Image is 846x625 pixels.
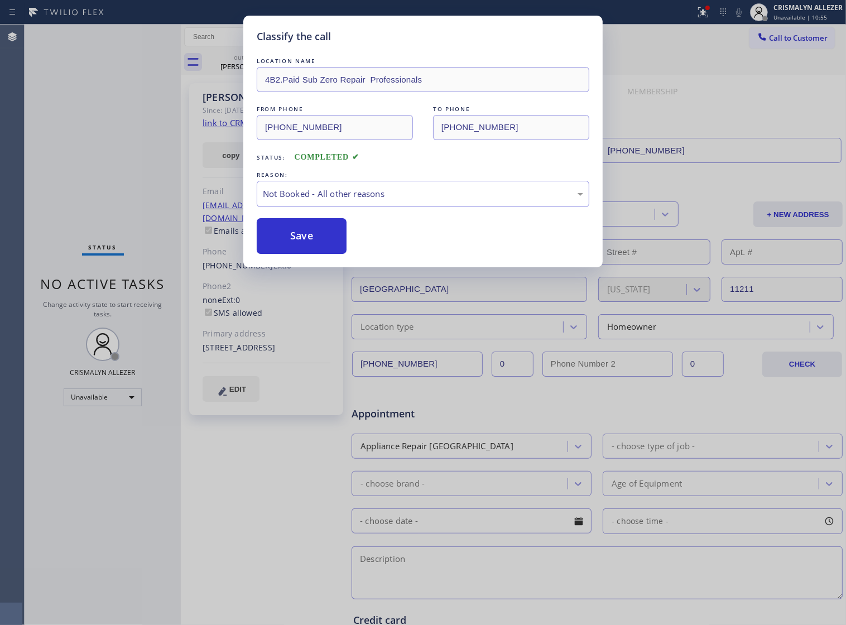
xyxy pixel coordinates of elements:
[257,169,589,181] div: REASON:
[295,153,359,161] span: COMPLETED
[263,187,583,200] div: Not Booked - All other reasons
[257,115,413,140] input: From phone
[257,153,286,161] span: Status:
[257,29,331,44] h5: Classify the call
[257,103,413,115] div: FROM PHONE
[257,55,589,67] div: LOCATION NAME
[433,115,589,140] input: To phone
[257,218,347,254] button: Save
[433,103,589,115] div: TO PHONE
